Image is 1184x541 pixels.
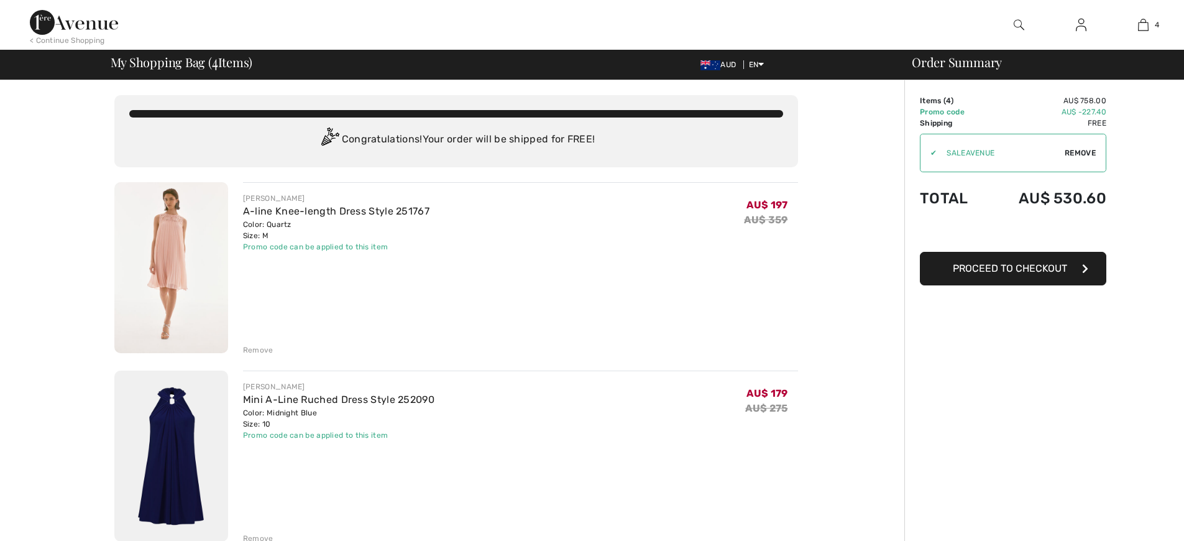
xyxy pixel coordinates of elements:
s: AU$ 275 [745,402,787,414]
img: My Bag [1138,17,1149,32]
span: AU$ 197 [746,199,787,211]
div: Promo code can be applied to this item [243,430,434,441]
span: AU$ 179 [746,387,787,399]
td: AU$ 530.60 [986,177,1106,220]
td: Promo code [920,106,986,118]
span: AUD [700,60,741,69]
td: Total [920,177,986,220]
div: Congratulations! Your order will be shipped for FREE! [129,127,783,152]
div: Promo code can be applied to this item [243,241,429,252]
div: < Continue Shopping [30,35,105,46]
a: 4 [1113,17,1173,32]
s: AU$ 359 [744,214,787,226]
span: My Shopping Bag ( Items) [111,56,253,68]
span: Proceed to Checkout [953,262,1067,274]
div: [PERSON_NAME] [243,381,434,392]
span: 4 [1155,19,1159,30]
img: A-line Knee-length Dress Style 251767 [114,182,228,353]
img: search the website [1014,17,1024,32]
input: Promo code [937,134,1065,172]
div: [PERSON_NAME] [243,193,429,204]
td: AU$ -227.40 [986,106,1106,118]
td: Free [986,118,1106,129]
img: Australian Dollar [700,60,720,70]
div: Color: Quartz Size: M [243,219,429,241]
td: Items ( ) [920,95,986,106]
td: AU$ 758.00 [986,95,1106,106]
a: Mini A-Line Ruched Dress Style 252090 [243,394,434,405]
div: ✔ [920,147,937,159]
span: Remove [1065,147,1096,159]
img: My Info [1076,17,1086,32]
a: A-line Knee-length Dress Style 251767 [243,205,429,217]
span: 4 [946,96,951,105]
a: Sign In [1066,17,1096,33]
span: 4 [212,53,218,69]
img: Congratulation2.svg [317,127,342,152]
button: Proceed to Checkout [920,252,1106,285]
td: Shipping [920,118,986,129]
span: EN [749,60,764,69]
img: 1ère Avenue [30,10,118,35]
div: Color: Midnight Blue Size: 10 [243,407,434,430]
div: Order Summary [897,56,1177,68]
iframe: PayPal [920,220,1106,247]
div: Remove [243,344,273,356]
